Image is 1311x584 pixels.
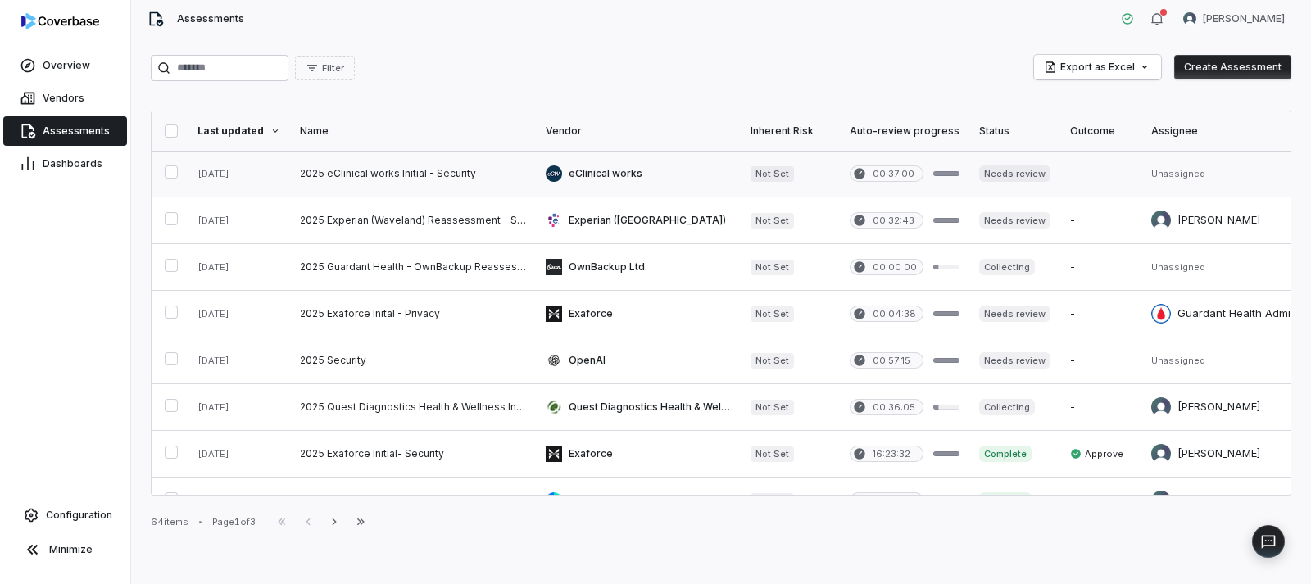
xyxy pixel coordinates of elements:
[7,500,124,530] a: Configuration
[1034,55,1161,79] button: Export as Excel
[300,124,526,138] div: Name
[1173,7,1295,31] button: Arun Muthu avatar[PERSON_NAME]
[177,12,244,25] span: Assessments
[850,124,959,138] div: Auto-review progress
[1060,151,1141,197] td: -
[43,157,102,170] span: Dashboards
[1203,12,1285,25] span: [PERSON_NAME]
[151,516,188,528] div: 64 items
[3,149,127,179] a: Dashboards
[1151,211,1171,230] img: Arun Muthu avatar
[21,13,99,29] img: logo-D7KZi-bG.svg
[43,59,90,72] span: Overview
[49,543,93,556] span: Minimize
[3,51,127,80] a: Overview
[3,84,127,113] a: Vendors
[7,533,124,566] button: Minimize
[43,124,110,138] span: Assessments
[197,124,280,138] div: Last updated
[1060,384,1141,431] td: -
[1151,304,1171,324] img: Guardant Health Admin avatar
[198,516,202,527] div: •
[212,516,256,528] div: Page 1 of 3
[1151,444,1171,464] img: Arun Muthu avatar
[43,92,84,105] span: Vendors
[546,124,731,138] div: Vendor
[1174,55,1291,79] button: Create Assessment
[322,62,344,75] span: Filter
[1060,291,1141,337] td: -
[751,124,830,138] div: Inherent Risk
[1151,397,1171,417] img: Arun Muthu avatar
[979,124,1050,138] div: Status
[1070,124,1132,138] div: Outcome
[1060,197,1141,244] td: -
[1060,244,1141,291] td: -
[46,509,112,522] span: Configuration
[1060,337,1141,384] td: -
[1151,124,1297,138] div: Assignee
[1183,12,1196,25] img: Arun Muthu avatar
[1151,491,1171,510] img: Arun Muthu avatar
[295,56,355,80] button: Filter
[3,116,127,146] a: Assessments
